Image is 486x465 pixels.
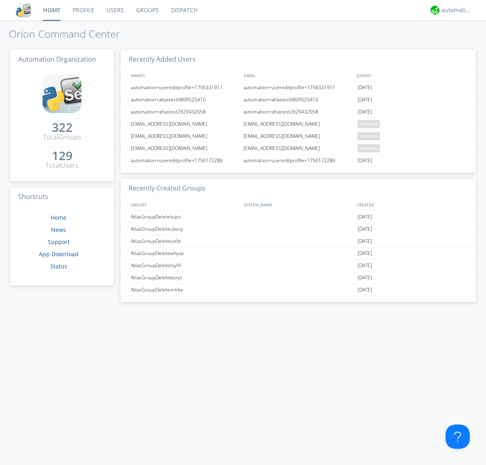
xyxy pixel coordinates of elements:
[129,154,241,166] div: automation+usereditprofile+1756172286
[241,118,356,130] div: [EMAIL_ADDRESS][DOMAIN_NAME]
[358,144,380,152] span: pending
[121,81,476,94] a: automation+usereditprofile+1756331911automation+usereditprofile+1756331911[DATE]
[241,154,356,166] div: automation+usereditprofile+1756172286
[358,81,372,94] span: [DATE]
[241,106,356,118] div: automation+atlastest2929432058
[129,94,241,105] div: automation+atlastest0809525410
[129,247,241,259] div: AtlasGroupDeletewhyaz
[121,179,476,199] h3: Recently Created Groups
[358,94,372,106] span: [DATE]
[355,69,468,81] div: JOINED
[355,199,468,210] div: CREATED
[241,130,356,142] div: [EMAIL_ADDRESS][DOMAIN_NAME]
[129,69,240,81] div: NAMES
[121,106,476,118] a: automation+atlastest2929432058automation+atlastest2929432058[DATE]
[129,199,240,210] div: GROUPS
[358,132,380,140] span: pending
[18,55,96,64] span: Automation Organization
[52,152,72,161] a: 129
[129,211,241,223] div: AtlasGroupDeleteloarx
[121,247,476,259] a: AtlasGroupDeletewhyaz[DATE]
[121,130,476,142] a: [EMAIL_ADDRESS][DOMAIN_NAME][EMAIL_ADDRESS][DOMAIN_NAME]pending
[121,94,476,106] a: automation+atlastest0809525410automation+atlastest0809525410[DATE]
[129,272,241,283] div: AtlasGroupDeleteboryt
[129,81,241,93] div: automation+usereditprofile+1756331911
[16,3,31,17] img: cddb5a64eb264b2086981ab96f4c1ba7
[129,106,241,118] div: automation+atlastest2929432058
[358,284,372,296] span: [DATE]
[241,81,356,93] div: automation+usereditprofile+1756331911
[242,69,355,81] div: EMAIL
[242,199,355,210] div: SYSTEM_NAME
[10,187,114,207] h3: Shortcuts
[129,118,241,130] div: [EMAIL_ADDRESS][DOMAIN_NAME]
[431,6,439,15] img: d2d01cd9b4174d08988066c6d424eccd
[358,259,372,272] span: [DATE]
[121,50,476,70] h3: Recently Added Users
[358,154,372,167] span: [DATE]
[121,118,476,130] a: [EMAIL_ADDRESS][DOMAIN_NAME][EMAIL_ADDRESS][DOMAIN_NAME]pending
[358,120,380,128] span: pending
[129,259,241,271] div: AtlasGroupDeleteloyhf
[48,238,70,246] a: Support
[129,223,241,235] div: AtlasGroupDeleteubssy
[241,142,356,154] div: [EMAIL_ADDRESS][DOMAIN_NAME]
[39,250,79,258] a: App Download
[129,130,241,142] div: [EMAIL_ADDRESS][DOMAIN_NAME]
[241,94,356,105] div: automation+atlastest0809525410
[446,424,470,449] iframe: Toggle Customer Support
[129,284,241,296] div: AtlasGroupDeletemlrke
[358,247,372,259] span: [DATE]
[51,214,66,221] a: Home
[121,154,476,167] a: automation+usereditprofile+1756172286automation+usereditprofile+1756172286[DATE]
[43,74,81,113] img: cddb5a64eb264b2086981ab96f4c1ba7
[358,223,372,235] span: [DATE]
[121,284,476,296] a: AtlasGroupDeletemlrke[DATE]
[52,123,72,133] a: 322
[121,272,476,284] a: AtlasGroupDeleteboryt[DATE]
[358,106,372,118] span: [DATE]
[121,259,476,272] a: AtlasGroupDeleteloyhf[DATE]
[129,142,241,154] div: [EMAIL_ADDRESS][DOMAIN_NAME]
[441,6,472,14] div: automation+atlas
[121,223,476,235] a: AtlasGroupDeleteubssy[DATE]
[121,142,476,154] a: [EMAIL_ADDRESS][DOMAIN_NAME][EMAIL_ADDRESS][DOMAIN_NAME]pending
[50,262,67,270] a: Status
[121,235,476,247] a: AtlasGroupDeletevofzt[DATE]
[121,211,476,223] a: AtlasGroupDeleteloarx[DATE]
[52,152,72,160] div: 129
[45,161,79,170] div: Total Users
[51,226,66,234] a: News
[129,235,241,247] div: AtlasGroupDeletevofzt
[43,133,81,142] div: Total Groups
[358,272,372,284] span: [DATE]
[52,123,72,131] div: 322
[358,235,372,247] span: [DATE]
[358,211,372,223] span: [DATE]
